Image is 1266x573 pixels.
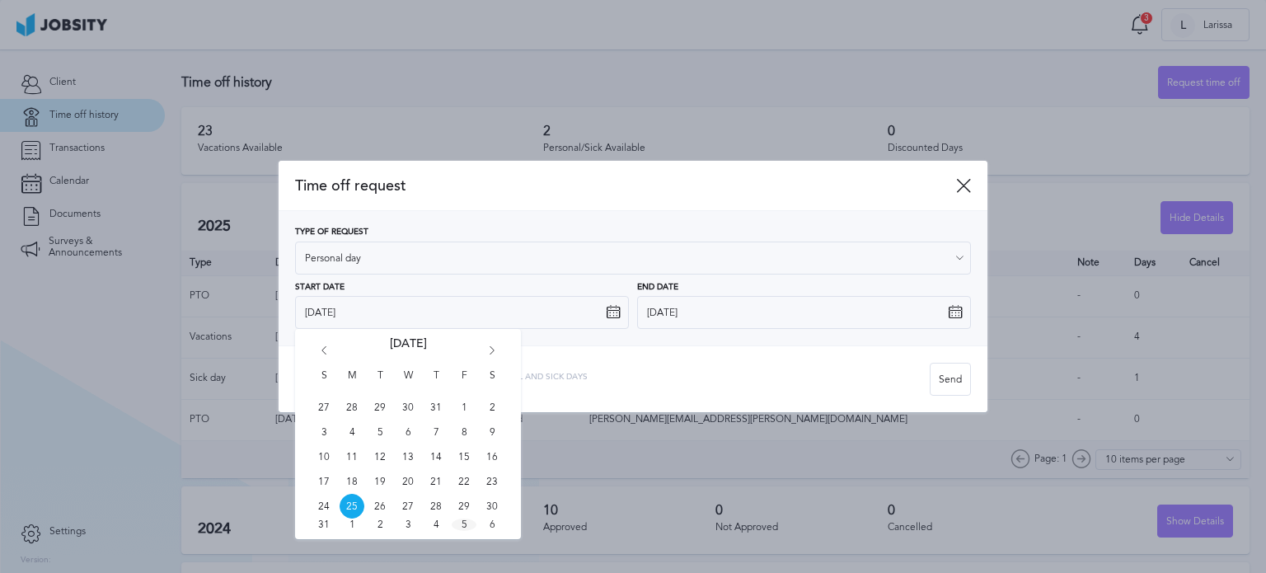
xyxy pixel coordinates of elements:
[368,469,392,494] span: Tue Aug 19 2025
[340,395,364,420] span: Mon Jul 28 2025
[390,337,427,370] span: [DATE]
[396,519,420,531] span: Wed Sep 03 2025
[480,494,504,519] span: Sat Aug 30 2025
[368,494,392,519] span: Tue Aug 26 2025
[340,420,364,444] span: Mon Aug 04 2025
[452,444,476,469] span: Fri Aug 15 2025
[340,444,364,469] span: Mon Aug 11 2025
[295,177,956,195] span: Time off request
[424,469,448,494] span: Thu Aug 21 2025
[930,363,971,396] button: Send
[424,494,448,519] span: Thu Aug 28 2025
[637,283,678,293] span: End Date
[480,469,504,494] span: Sat Aug 23 2025
[396,395,420,420] span: Wed Jul 30 2025
[368,420,392,444] span: Tue Aug 05 2025
[424,444,448,469] span: Thu Aug 14 2025
[396,469,420,494] span: Wed Aug 20 2025
[480,519,504,531] span: Sat Sep 06 2025
[485,346,499,361] i: Go forward 1 month
[295,228,368,237] span: Type of Request
[368,395,392,420] span: Tue Jul 29 2025
[340,370,364,395] span: M
[312,420,336,444] span: Sun Aug 03 2025
[480,420,504,444] span: Sat Aug 09 2025
[452,494,476,519] span: Fri Aug 29 2025
[340,519,364,531] span: Mon Sep 01 2025
[312,370,336,395] span: S
[396,444,420,469] span: Wed Aug 13 2025
[312,519,336,531] span: Sun Aug 31 2025
[396,420,420,444] span: Wed Aug 06 2025
[931,364,970,397] div: Send
[452,469,476,494] span: Fri Aug 22 2025
[424,420,448,444] span: Thu Aug 07 2025
[424,519,448,531] span: Thu Sep 04 2025
[452,395,476,420] span: Fri Aug 01 2025
[316,346,331,361] i: Go back 1 month
[424,370,448,395] span: T
[452,420,476,444] span: Fri Aug 08 2025
[396,494,420,519] span: Wed Aug 27 2025
[295,283,345,293] span: Start Date
[480,444,504,469] span: Sat Aug 16 2025
[368,370,392,395] span: T
[312,494,336,519] span: Sun Aug 24 2025
[452,370,476,395] span: F
[368,519,392,531] span: Tue Sep 02 2025
[368,444,392,469] span: Tue Aug 12 2025
[340,494,364,519] span: Mon Aug 25 2025
[480,370,504,395] span: S
[340,469,364,494] span: Mon Aug 18 2025
[424,395,448,420] span: Thu Jul 31 2025
[312,444,336,469] span: Sun Aug 10 2025
[312,395,336,420] span: Sun Jul 27 2025
[480,395,504,420] span: Sat Aug 02 2025
[396,370,420,395] span: W
[452,519,476,531] span: Fri Sep 05 2025
[312,469,336,494] span: Sun Aug 17 2025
